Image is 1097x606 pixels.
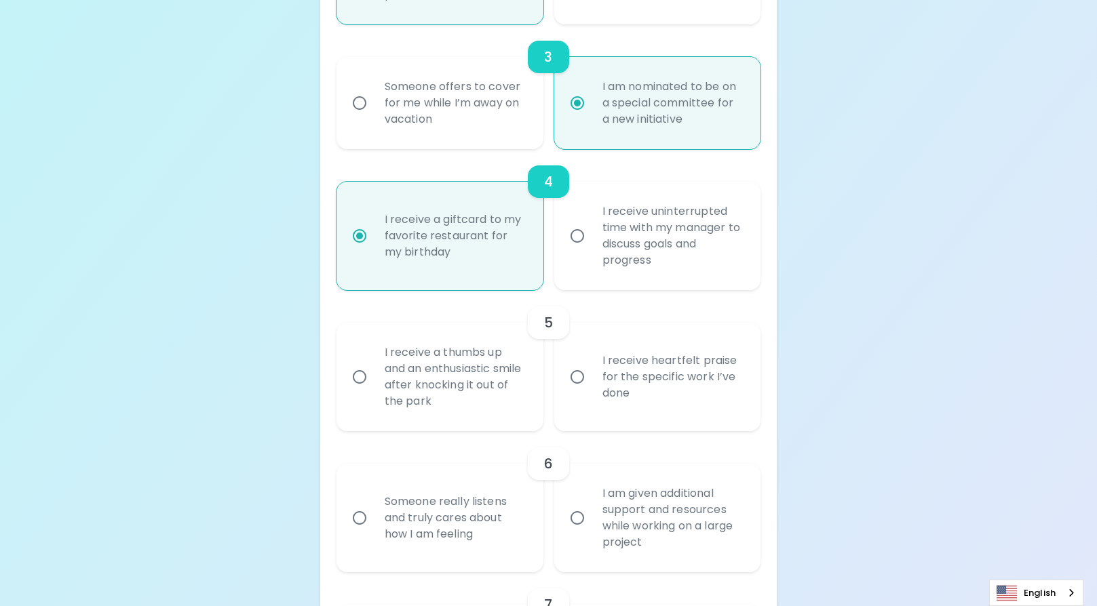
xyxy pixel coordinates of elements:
[544,171,553,193] h6: 4
[989,580,1083,606] aside: Language selected: English
[336,24,761,149] div: choice-group-check
[336,431,761,572] div: choice-group-check
[374,195,536,277] div: I receive a giftcard to my favorite restaurant for my birthday
[592,336,754,418] div: I receive heartfelt praise for the specific work I’ve done
[544,46,552,68] h6: 3
[592,62,754,144] div: I am nominated to be on a special committee for a new initiative
[592,469,754,567] div: I am given additional support and resources while working on a large project
[374,477,536,559] div: Someone really listens and truly cares about how I am feeling
[544,312,553,334] h6: 5
[592,187,754,285] div: I receive uninterrupted time with my manager to discuss goals and progress
[989,580,1083,606] div: Language
[336,149,761,290] div: choice-group-check
[374,328,536,426] div: I receive a thumbs up and an enthusiastic smile after knocking it out of the park
[336,290,761,431] div: choice-group-check
[374,62,536,144] div: Someone offers to cover for me while I’m away on vacation
[544,453,553,474] h6: 6
[990,580,1083,605] a: English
